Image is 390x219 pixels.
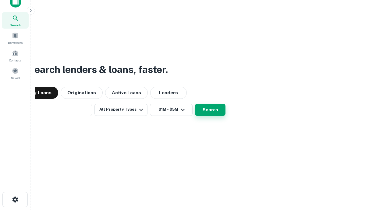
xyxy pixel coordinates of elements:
[150,104,193,116] button: $1M - $5M
[8,40,23,45] span: Borrowers
[150,87,187,99] button: Lenders
[9,58,21,63] span: Contacts
[195,104,225,116] button: Search
[2,12,29,29] a: Search
[2,47,29,64] a: Contacts
[61,87,103,99] button: Originations
[28,62,168,77] h3: Search lenders & loans, faster.
[11,75,20,80] span: Saved
[105,87,148,99] button: Active Loans
[2,30,29,46] a: Borrowers
[94,104,147,116] button: All Property Types
[10,23,21,27] span: Search
[2,65,29,82] a: Saved
[360,170,390,200] iframe: Chat Widget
